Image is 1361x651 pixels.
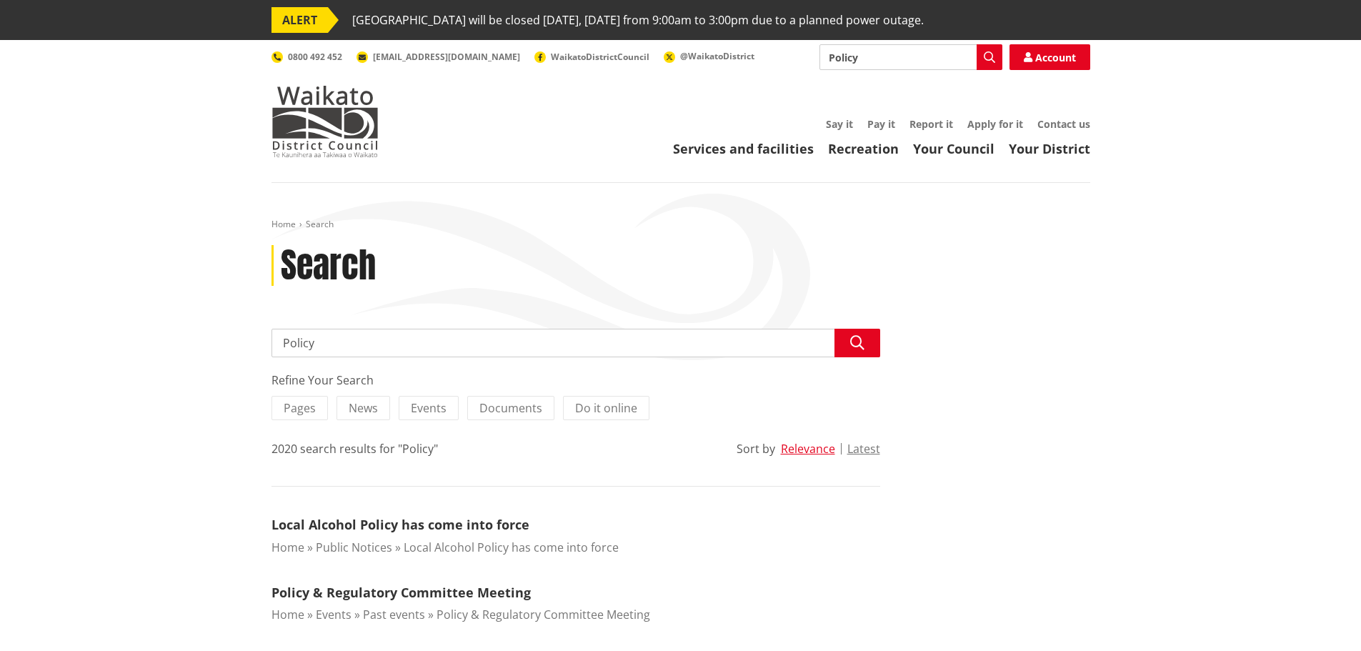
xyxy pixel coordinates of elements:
span: 0800 492 452 [288,51,342,63]
a: Your Council [913,140,994,157]
button: Latest [847,442,880,455]
a: Home [271,540,304,555]
span: @WaikatoDistrict [680,50,754,62]
a: Local Alcohol Policy has come into force [404,540,619,555]
span: WaikatoDistrictCouncil [551,51,649,63]
span: Events [411,400,447,416]
span: Documents [479,400,542,416]
span: [GEOGRAPHIC_DATA] will be closed [DATE], [DATE] from 9:00am to 3:00pm due to a planned power outage. [352,7,924,33]
a: Pay it [867,117,895,131]
a: Policy & Regulatory Committee Meeting [271,584,531,601]
span: Pages [284,400,316,416]
div: Sort by [737,440,775,457]
span: Do it online [575,400,637,416]
span: [EMAIL_ADDRESS][DOMAIN_NAME] [373,51,520,63]
a: Home [271,218,296,230]
a: [EMAIL_ADDRESS][DOMAIN_NAME] [357,51,520,63]
a: WaikatoDistrictCouncil [534,51,649,63]
span: Search [306,218,334,230]
span: News [349,400,378,416]
a: Your District [1009,140,1090,157]
div: Refine Your Search [271,372,880,389]
input: Search input [819,44,1002,70]
a: Apply for it [967,117,1023,131]
a: Report it [909,117,953,131]
a: Policy & Regulatory Committee Meeting [437,607,650,622]
a: Events [316,607,352,622]
button: Relevance [781,442,835,455]
a: Say it [826,117,853,131]
img: Waikato District Council - Te Kaunihera aa Takiwaa o Waikato [271,86,379,157]
a: Home [271,607,304,622]
a: Recreation [828,140,899,157]
h1: Search [281,245,376,287]
a: Public Notices [316,540,392,555]
div: 2020 search results for "Policy" [271,440,438,457]
a: Local Alcohol Policy has come into force [271,516,529,533]
a: 0800 492 452 [271,51,342,63]
a: @WaikatoDistrict [664,50,754,62]
a: Services and facilities [673,140,814,157]
a: Past events [363,607,425,622]
a: Contact us [1037,117,1090,131]
input: Search input [271,329,880,357]
nav: breadcrumb [271,219,1090,231]
span: ALERT [271,7,328,33]
a: Account [1009,44,1090,70]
